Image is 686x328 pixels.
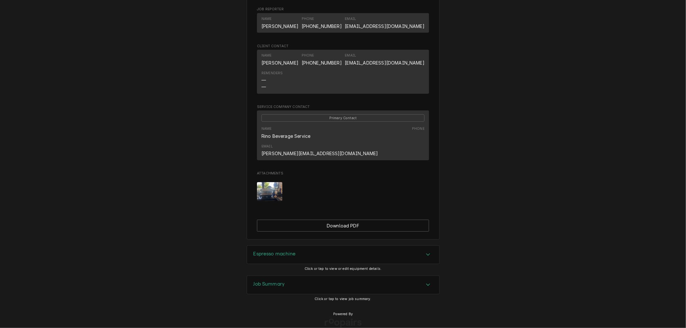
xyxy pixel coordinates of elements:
[257,220,429,232] button: Download PDF
[261,126,272,131] div: Name
[247,276,439,294] button: Accordion Details Expand Trigger
[257,111,429,163] div: Service Company Contact List
[315,297,371,301] span: Click or tap to view job summary.
[261,114,425,122] span: Primary Contact
[261,144,378,157] div: Email
[257,171,429,176] span: Attachments
[261,144,273,149] div: Email
[257,44,429,97] div: Client Contact
[261,77,266,84] div: —
[257,44,429,49] span: Client Contact
[247,246,439,264] button: Accordion Details Expand Trigger
[257,104,429,163] div: Service Company Contact
[412,126,425,131] div: Phone
[261,126,310,139] div: Name
[257,13,429,36] div: Job Reporter List
[345,60,425,66] a: [EMAIL_ADDRESS][DOMAIN_NAME]
[261,53,272,58] div: Name
[345,16,356,22] div: Email
[257,220,429,232] div: Button Group Row
[257,104,429,110] span: Service Company Contact
[257,13,429,33] div: Contact
[247,246,439,264] div: Accordion Header
[261,71,283,90] div: Reminders
[261,59,298,66] div: [PERSON_NAME]
[261,53,298,66] div: Name
[257,177,429,206] span: Attachments
[257,7,429,36] div: Job Reporter
[261,151,378,156] a: [PERSON_NAME][EMAIL_ADDRESS][DOMAIN_NAME]
[302,16,314,22] div: Phone
[257,220,429,232] div: Button Group
[257,50,429,94] div: Contact
[257,7,429,12] span: Job Reporter
[257,50,429,97] div: Client Contact List
[345,16,425,29] div: Email
[345,53,356,58] div: Email
[261,16,298,29] div: Name
[247,276,440,294] div: Job Summary
[261,114,425,122] div: Primary
[261,84,266,90] div: —
[261,71,283,76] div: Reminders
[345,23,425,29] a: [EMAIL_ADDRESS][DOMAIN_NAME]
[253,281,285,287] h3: Job Summary
[253,251,296,257] h3: Espresso machine
[261,133,310,139] div: Rino Beverage Service
[302,23,342,29] a: [PHONE_NUMBER]
[302,53,314,58] div: Phone
[257,111,429,160] div: Contact
[302,16,342,29] div: Phone
[247,245,440,264] div: Espresso machine
[305,267,382,271] span: Click or tap to view or edit equipment details.
[302,60,342,66] a: [PHONE_NUMBER]
[257,182,282,201] img: 3THROjbLQemvhOYECjTF
[257,171,429,206] div: Attachments
[261,16,272,22] div: Name
[261,23,298,30] div: [PERSON_NAME]
[345,53,425,66] div: Email
[302,53,342,66] div: Phone
[333,312,353,317] span: Powered By
[247,276,439,294] div: Accordion Header
[412,126,425,139] div: Phone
